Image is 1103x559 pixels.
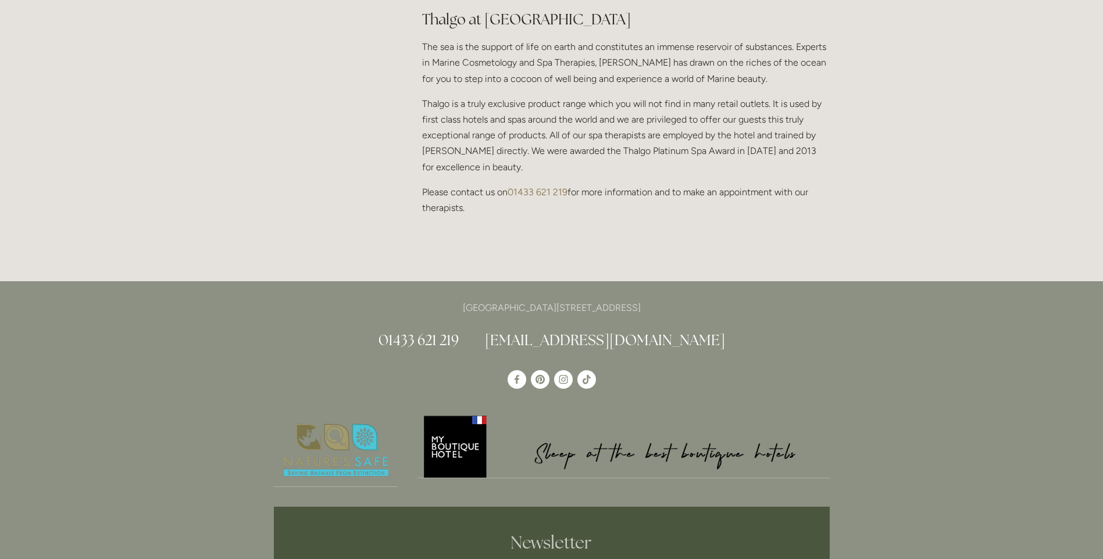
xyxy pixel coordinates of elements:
img: Nature's Safe - Logo [274,414,398,487]
a: Instagram [554,370,573,389]
a: Nature's Safe - Logo [274,414,398,488]
p: [GEOGRAPHIC_DATA][STREET_ADDRESS] [274,300,830,316]
a: Pinterest [531,370,549,389]
a: My Boutique Hotel - Logo [417,414,830,479]
a: 01433 621 219 [379,331,459,349]
p: Thalgo is a truly exclusive product range which you will not find in many retail outlets. It is u... [422,96,830,175]
h2: Thalgo at [GEOGRAPHIC_DATA] [422,9,830,30]
p: Please contact us on for more information and to make an appointment with our therapists. [422,184,830,216]
a: 01433 621 219 [508,187,567,198]
a: TikTok [577,370,596,389]
h2: Newsletter [337,532,766,553]
img: My Boutique Hotel - Logo [417,414,830,478]
p: The sea is the support of life on earth and constitutes an immense reservoir of substances. Exper... [422,39,830,87]
a: Losehill House Hotel & Spa [508,370,526,389]
a: [EMAIL_ADDRESS][DOMAIN_NAME] [485,331,725,349]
